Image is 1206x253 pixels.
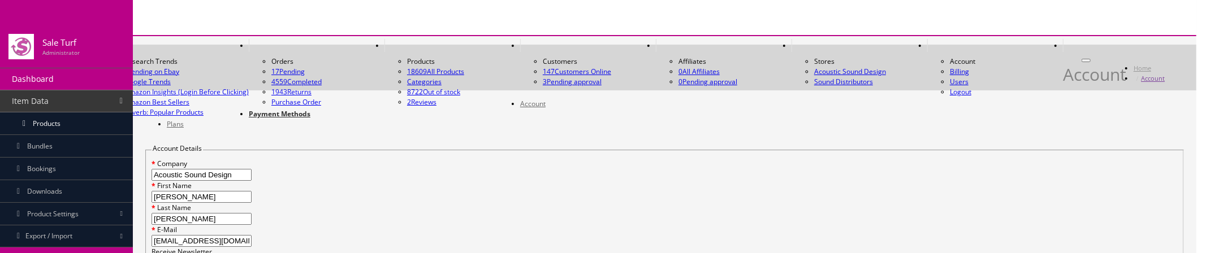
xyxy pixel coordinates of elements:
a: 8722Out of stock [407,87,460,97]
label: Last Name [152,203,191,212]
span: 1943 [271,87,287,97]
li: Account [950,56,1063,67]
a: Sound Distributors [814,77,873,86]
a: Account [520,99,546,108]
span: Item Data [12,95,49,106]
input: E-Mail [152,235,252,247]
a: 147Customers Online [543,67,611,76]
span: 17 [271,67,279,76]
span: Bookings [27,164,56,173]
a: Amazon Insights (Login Before Clicking) [124,87,249,97]
span: 2 [407,97,411,107]
a: 4559Completed [271,77,322,86]
label: First Name [152,181,192,190]
legend: Account Details [152,143,203,156]
a: 0Pending approval [678,77,737,86]
a: Amazon Best Sellers [124,97,249,107]
a: 17Pending [271,67,384,77]
a: Acoustic Sound Design [814,67,886,76]
span: 147 [543,67,555,76]
li: Stores [814,56,927,67]
a: 0All Affiliates [678,67,720,76]
span: Products [33,119,60,128]
a: 1943Returns [271,87,312,97]
a: Home [1134,64,1151,72]
a: Plans [167,119,184,129]
li: Affiliates [678,56,792,67]
a: Billing [950,67,969,76]
span: Downloads [27,186,62,196]
a: 3Pending approval [543,77,602,86]
span: Bundles [27,141,53,151]
input: Company [152,169,252,181]
a: Account [1141,74,1165,82]
a: Trending on Ebay [124,67,249,77]
input: Last Name [152,213,252,225]
li: Customers [543,56,656,67]
a: 18609All Products [407,67,464,76]
a: Logout [950,87,971,97]
a: Users [950,77,969,86]
li: Products [407,56,520,67]
span: 3 [543,77,547,86]
label: Company [152,159,187,168]
a: HELP [1063,39,1082,52]
h1: Account [1063,69,1126,80]
img: joshlucio05 [8,34,34,59]
a: Payment Methods [249,109,310,119]
span: 0 [678,77,682,86]
a: Google Trends [124,77,249,87]
li: Research Trends [124,56,249,67]
label: E-Mail [152,225,177,234]
span: 0 [678,67,682,76]
li: Orders [271,56,384,67]
a: Categories [407,77,442,86]
input: First Name [152,191,252,203]
a: Purchase Order [271,97,321,107]
span: 4559 [271,77,287,86]
span: Dashboard [12,73,54,84]
span: 18609 [407,67,427,76]
small: Administrator [42,49,80,56]
h4: Sale Turf [42,37,80,47]
span: 8722 [407,87,423,97]
a: Reverb: Popular Products [124,107,249,117]
a: 2Reviews [407,97,436,107]
span: Product Settings [27,209,79,219]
